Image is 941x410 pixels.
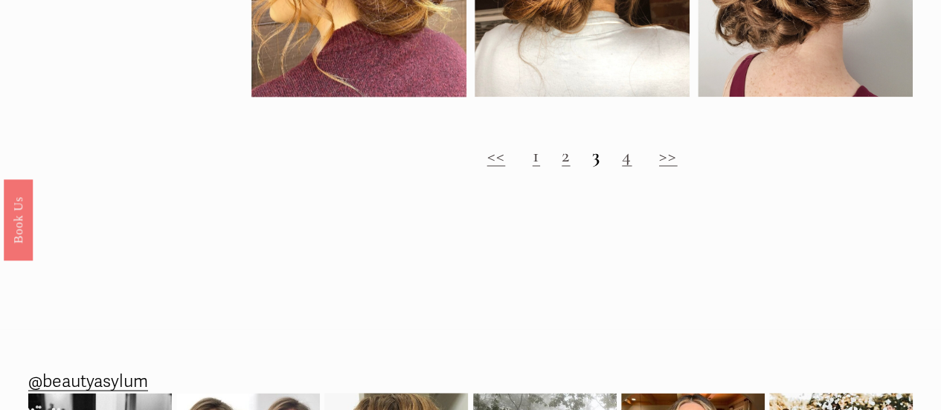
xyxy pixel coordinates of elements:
[659,144,678,167] a: >>
[487,144,506,167] a: <<
[562,144,570,167] a: 2
[622,144,632,167] a: 4
[592,144,600,167] strong: 3
[28,365,148,397] a: @beautyasylum
[533,144,540,167] a: 1
[4,179,33,260] a: Book Us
